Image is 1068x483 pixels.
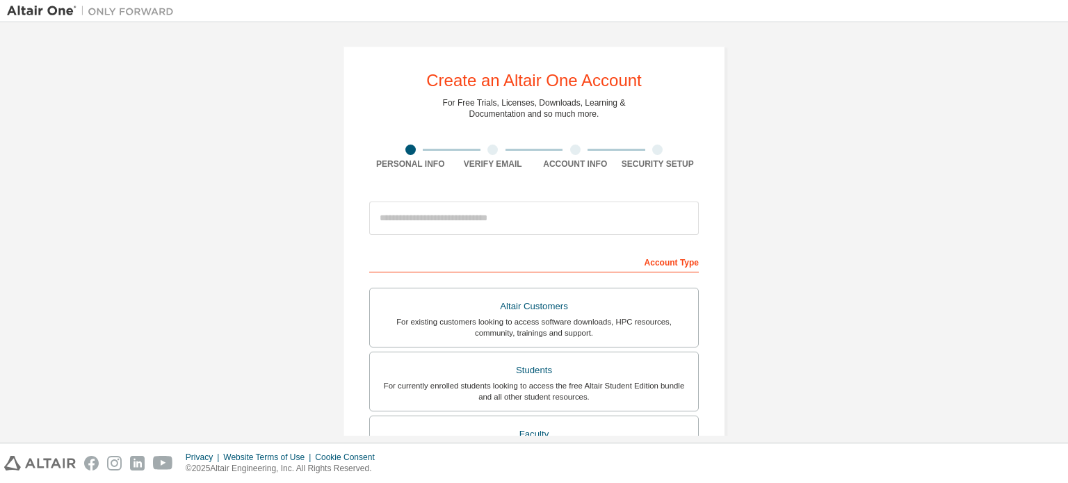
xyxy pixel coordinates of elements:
img: youtube.svg [153,456,173,470]
div: Faculty [378,425,690,444]
img: facebook.svg [84,456,99,470]
div: Account Info [534,158,617,170]
img: linkedin.svg [130,456,145,470]
div: For existing customers looking to access software downloads, HPC resources, community, trainings ... [378,316,690,338]
div: Cookie Consent [315,452,382,463]
img: instagram.svg [107,456,122,470]
div: Altair Customers [378,297,690,316]
div: Security Setup [617,158,699,170]
div: Students [378,361,690,380]
div: For currently enrolled students looking to access the free Altair Student Edition bundle and all ... [378,380,690,402]
div: For Free Trials, Licenses, Downloads, Learning & Documentation and so much more. [443,97,626,120]
div: Website Terms of Use [223,452,315,463]
img: altair_logo.svg [4,456,76,470]
div: Verify Email [452,158,535,170]
div: Account Type [369,250,699,272]
p: © 2025 Altair Engineering, Inc. All Rights Reserved. [186,463,383,475]
div: Privacy [186,452,223,463]
div: Create an Altair One Account [426,72,642,89]
img: Altair One [7,4,181,18]
div: Personal Info [369,158,452,170]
